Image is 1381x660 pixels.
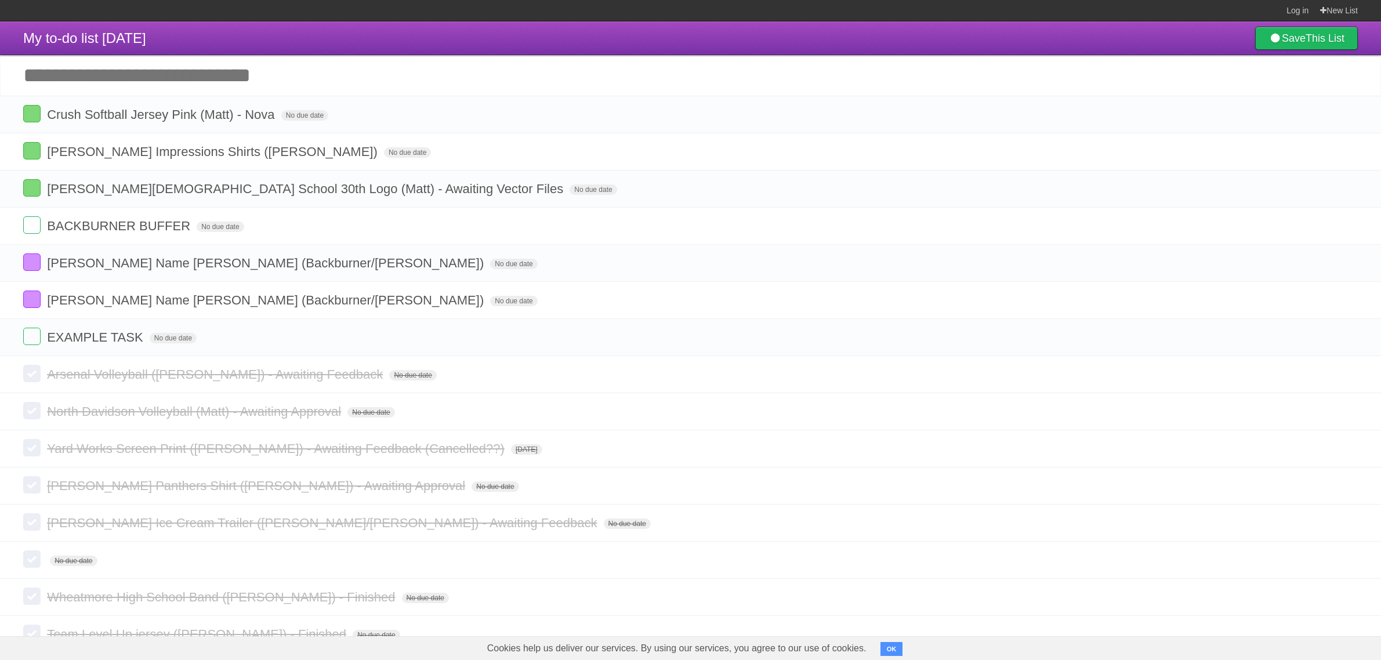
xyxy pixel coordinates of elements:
label: Done [23,253,41,271]
span: No due date [150,333,197,343]
span: Arsenal Volleyball ([PERSON_NAME]) - Awaiting Feedback [47,367,386,382]
label: Done [23,328,41,345]
span: Crush Softball Jersey Pink (Matt) - Nova [47,107,277,122]
span: [PERSON_NAME][DEMOGRAPHIC_DATA] School 30th Logo (Matt) - Awaiting Vector Files [47,182,566,196]
button: OK [880,642,903,656]
span: Team Level Up jersey ([PERSON_NAME]) - Finished [47,627,349,641]
span: No due date [472,481,519,492]
label: Done [23,402,41,419]
label: Done [23,365,41,382]
span: Yard Works Screen Print ([PERSON_NAME]) - Awaiting Feedback (Cancelled??) [47,441,508,456]
span: No due date [384,147,431,158]
span: No due date [50,556,97,566]
span: Cookies help us deliver our services. By using our services, you agree to our use of cookies. [476,637,878,660]
label: Done [23,513,41,531]
span: EXAMPLE TASK [47,330,146,344]
span: [PERSON_NAME] Panthers Shirt ([PERSON_NAME]) - Awaiting Approval [47,478,468,493]
span: No due date [402,593,449,603]
label: Done [23,476,41,494]
span: [PERSON_NAME] Ice Cream Trailer ([PERSON_NAME]/[PERSON_NAME]) - Awaiting Feedback [47,516,600,530]
span: My to-do list [DATE] [23,30,146,46]
span: [PERSON_NAME] Name [PERSON_NAME] (Backburner/[PERSON_NAME]) [47,293,487,307]
span: BACKBURNER BUFFER [47,219,193,233]
span: Wheatmore High School Band ([PERSON_NAME]) - Finished [47,590,398,604]
label: Done [23,625,41,642]
span: No due date [389,370,436,380]
span: No due date [570,184,617,195]
a: SaveThis List [1255,27,1358,50]
label: Done [23,550,41,568]
label: Done [23,179,41,197]
span: [PERSON_NAME] Name [PERSON_NAME] (Backburner/[PERSON_NAME]) [47,256,487,270]
span: [DATE] [511,444,542,455]
span: No due date [490,259,537,269]
b: This List [1306,32,1344,44]
span: No due date [604,518,651,529]
label: Done [23,439,41,456]
span: North Davidson Volleyball (Matt) - Awaiting Approval [47,404,344,419]
span: No due date [353,630,400,640]
label: Done [23,142,41,159]
span: No due date [347,407,394,418]
span: No due date [281,110,328,121]
label: Done [23,588,41,605]
span: No due date [197,222,244,232]
label: Done [23,216,41,234]
label: Done [23,291,41,308]
span: [PERSON_NAME] Impressions Shirts ([PERSON_NAME]) [47,144,380,159]
span: No due date [490,296,537,306]
label: Done [23,105,41,122]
